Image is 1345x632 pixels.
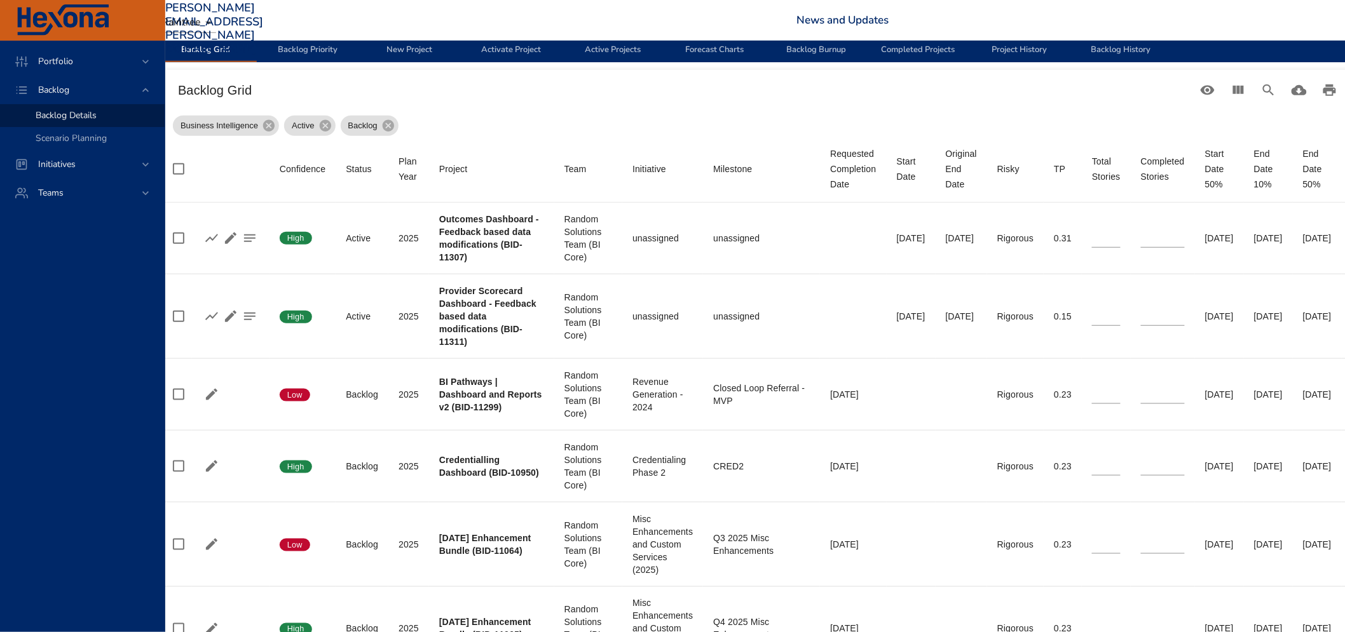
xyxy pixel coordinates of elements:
span: Initiative [632,161,693,177]
b: Credentialling Dashboard (BID-10950) [439,455,539,478]
div: Rigorous [997,310,1034,323]
div: Requested Completion Date [830,146,876,192]
div: [DATE] [1303,460,1332,473]
div: [DATE] [1205,310,1234,323]
button: Show Burnup [202,229,221,248]
div: TP [1054,161,1065,177]
div: [DATE] [1303,538,1332,551]
div: 2025 [399,538,419,551]
div: Random Solutions Team (BI Core) [564,291,612,342]
div: Status [346,161,372,177]
button: Project Notes [240,307,259,326]
div: Backlog [346,388,378,401]
img: Hexona [15,4,111,36]
button: Show Burnup [202,307,221,326]
span: Backlog [341,119,385,132]
span: Active [284,119,322,132]
span: TP [1054,161,1072,177]
span: Milestone [713,161,810,177]
div: Sort [632,161,666,177]
div: 0.23 [1054,388,1072,401]
div: Sort [1092,154,1121,184]
button: Print [1314,75,1345,105]
span: Low [280,389,310,401]
b: [DATE] Enhancement Bundle (BID-11064) [439,533,531,556]
div: Start Date [897,154,925,184]
div: Sort [897,154,925,184]
div: Completed Stories [1141,154,1185,184]
div: Random Solutions Team (BI Core) [564,519,612,570]
div: Sort [346,161,372,177]
div: Sort [564,161,587,177]
button: Edit Project Details [221,307,240,326]
div: unassigned [713,310,810,323]
div: Sort [997,161,1020,177]
div: Active [346,310,378,323]
div: [DATE] [1254,538,1283,551]
div: Raintree [161,13,216,33]
div: Sort [1054,161,1065,177]
div: 0.31 [1054,232,1072,245]
a: News and Updates [796,13,889,27]
span: High [280,232,312,244]
div: 2025 [399,310,419,323]
span: Low [280,539,310,551]
div: Backlog [341,116,399,136]
div: Sort [280,161,325,177]
div: [DATE] [1205,460,1234,473]
div: [DATE] [1303,232,1332,245]
button: Project Notes [240,229,259,248]
div: Sort [439,161,468,177]
button: Edit Project Details [202,535,221,554]
div: Random Solutions Team (BI Core) [564,369,612,420]
div: Rigorous [997,232,1034,245]
div: Sort [830,146,876,192]
div: Total Stories [1092,154,1121,184]
div: Rigorous [997,388,1034,401]
div: [DATE] [1205,232,1234,245]
div: 2025 [399,460,419,473]
div: Initiative [632,161,666,177]
div: Start Date 50% [1205,146,1234,192]
div: Closed Loop Referral - MVP [713,382,810,407]
div: Milestone [713,161,752,177]
div: [DATE] [1303,388,1332,401]
div: End Date 10% [1254,146,1283,192]
h3: [PERSON_NAME][EMAIL_ADDRESS][PERSON_NAME][DOMAIN_NAME] [161,1,264,56]
div: 2025 [399,232,419,245]
div: [DATE] [1205,538,1234,551]
span: Project [439,161,544,177]
div: [DATE] [1205,388,1234,401]
div: [DATE] [1254,232,1283,245]
button: Edit Project Details [202,385,221,404]
div: [DATE] [830,460,876,473]
div: [DATE] [1254,388,1283,401]
div: unassigned [632,310,693,323]
div: [DATE] [946,310,977,323]
div: [DATE] [897,232,925,245]
div: 0.15 [1054,310,1072,323]
span: Portfolio [28,55,83,67]
div: [DATE] [946,232,977,245]
div: unassigned [632,232,693,245]
div: Team [564,161,587,177]
div: Plan Year [399,154,419,184]
div: Active [346,232,378,245]
span: Teams [28,187,74,199]
div: End Date 50% [1303,146,1332,192]
span: Scenario Planning [36,132,107,144]
b: Outcomes Dashboard - Feedback based data modifications (BID-11307) [439,214,539,262]
div: Sort [1141,154,1185,184]
div: Original End Date [946,146,977,192]
div: [DATE] [830,388,876,401]
div: Active [284,116,335,136]
span: Business Intelligence [173,119,266,132]
h6: Backlog Grid [178,80,1192,100]
div: Confidence [280,161,325,177]
div: 0.23 [1054,538,1072,551]
div: Q3 2025 Misc Enhancements [713,532,810,557]
div: Random Solutions Team (BI Core) [564,213,612,264]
